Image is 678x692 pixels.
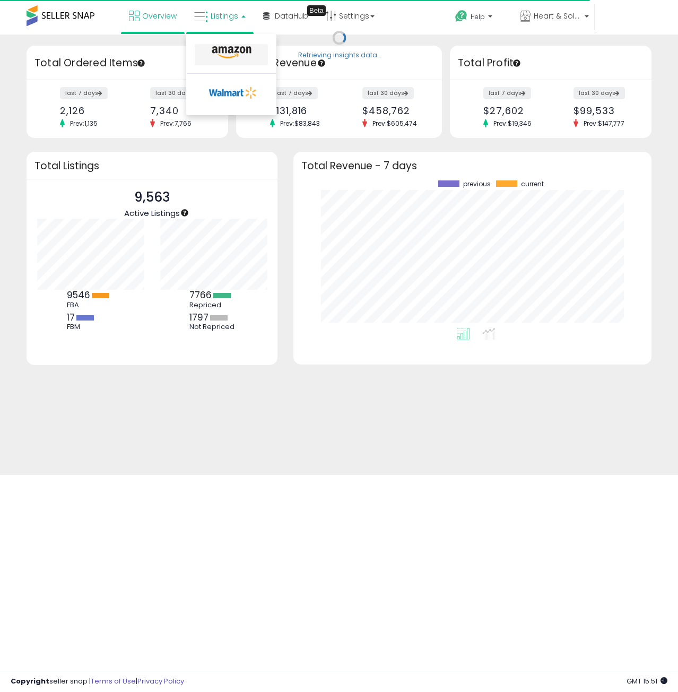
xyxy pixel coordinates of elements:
div: Repriced [189,301,237,309]
label: last 30 days [362,87,414,99]
i: Get Help [455,10,468,23]
b: 17 [67,311,75,324]
span: Listings [211,11,238,21]
div: FBM [67,323,115,331]
div: Tooltip anchor [512,58,521,68]
a: Help [447,2,510,34]
div: Tooltip anchor [180,208,189,218]
div: $458,762 [362,105,423,116]
label: last 30 days [150,87,202,99]
div: Tooltip anchor [307,5,326,16]
label: last 30 days [573,87,625,99]
label: last 7 days [270,87,318,99]
div: 7,340 [150,105,210,116]
div: $27,602 [483,105,543,116]
span: Prev: $83,843 [275,119,325,128]
p: 9,563 [124,187,180,207]
span: Active Listings [124,207,180,219]
div: Retrieving insights data.. [298,51,380,60]
b: 9546 [67,289,90,301]
span: Prev: $19,346 [488,119,537,128]
span: previous [463,180,491,188]
b: 1797 [189,311,208,324]
span: DataHub [275,11,308,21]
span: Prev: 7,766 [155,119,197,128]
div: $131,816 [270,105,331,116]
h3: Total Revenue [244,56,434,71]
div: 2,126 [60,105,119,116]
h3: Total Ordered Items [34,56,220,71]
span: Prev: $147,777 [578,119,630,128]
span: Overview [142,11,177,21]
label: last 7 days [483,87,531,99]
span: Help [471,12,485,21]
div: $99,533 [573,105,633,116]
div: Tooltip anchor [136,58,146,68]
h3: Total Profit [458,56,644,71]
span: Prev: $605,474 [367,119,422,128]
h3: Total Revenue - 7 days [301,162,644,170]
b: 7766 [189,289,212,301]
div: FBA [67,301,115,309]
label: last 7 days [60,87,108,99]
div: Tooltip anchor [317,58,326,68]
div: Not Repriced [189,323,237,331]
span: current [521,180,544,188]
span: Heart & Sole Trading [534,11,581,21]
h3: Total Listings [34,162,270,170]
span: Prev: 1,135 [65,119,103,128]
